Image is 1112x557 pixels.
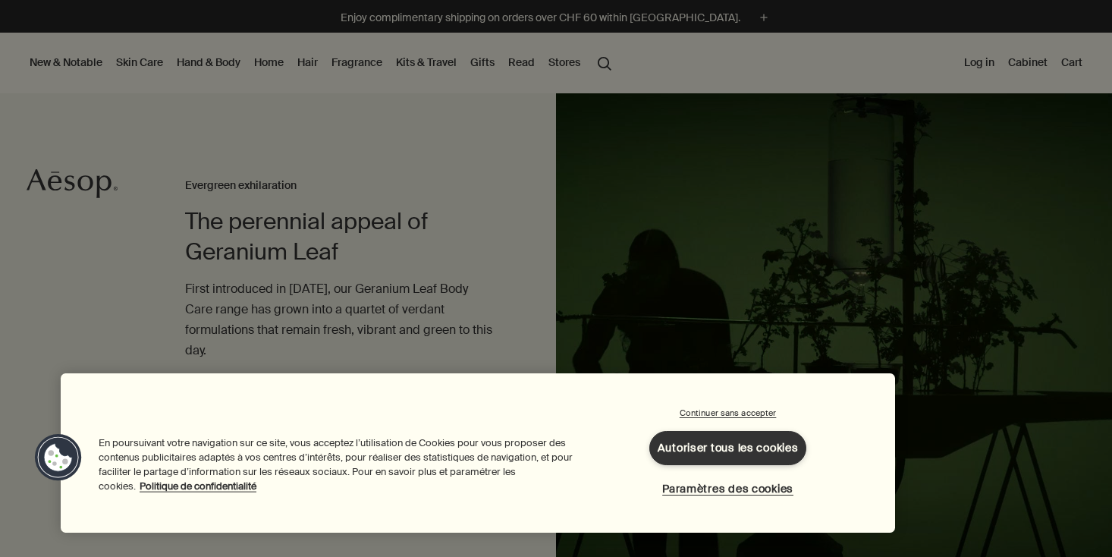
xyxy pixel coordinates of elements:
[662,473,793,505] button: Paramètres des cookies, Ouvre la boîte de dialogue du centre de préférences
[61,373,895,533] div: Confidentialité
[140,480,256,492] a: Pour en savoir plus sur la protection de votre vie privée, s'ouvre dans un nouvel onglet
[99,436,595,502] div: En poursuivant votre navigation sur ce site, vous acceptez l’utilisation de Cookies pour vous pro...
[661,407,794,420] button: Continuer sans accepter
[61,373,895,533] div: Bannière de cookies
[649,431,807,465] button: Autoriser tous les cookies
[34,433,83,482] button: Cookies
